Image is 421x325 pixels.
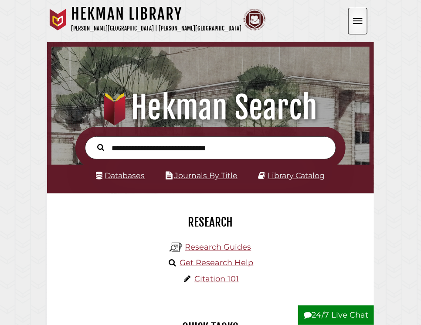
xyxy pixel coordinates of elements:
h2: Research [54,215,367,230]
h1: Hekman Search [58,88,363,127]
a: Databases [96,171,145,180]
a: Journals By Title [174,171,238,180]
a: Library Catalog [268,171,325,180]
button: Search [93,142,109,152]
img: Calvin University [47,9,69,30]
i: Search [97,144,104,152]
a: Citation 101 [194,274,239,284]
a: Research Guides [185,242,251,252]
p: [PERSON_NAME][GEOGRAPHIC_DATA] | [PERSON_NAME][GEOGRAPHIC_DATA] [71,24,241,34]
h1: Hekman Library [71,4,241,24]
a: Get Research Help [180,258,254,267]
img: Calvin Theological Seminary [244,9,265,30]
img: Hekman Library Logo [170,241,183,254]
button: Open the menu [348,8,367,34]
